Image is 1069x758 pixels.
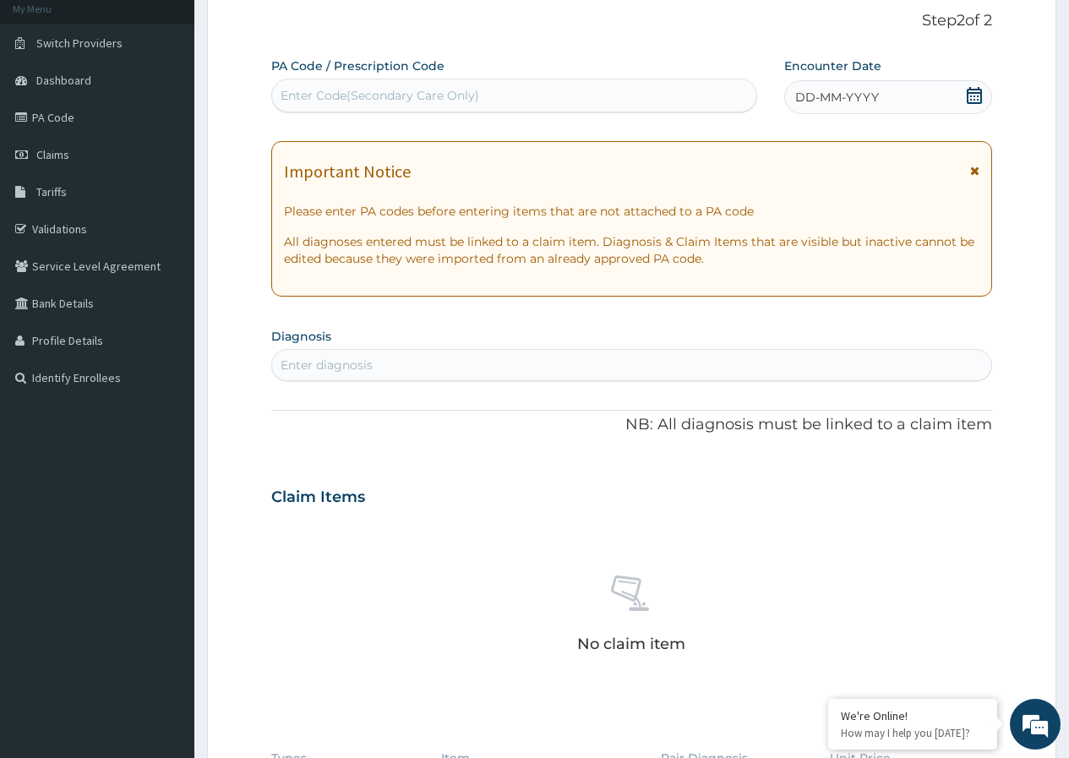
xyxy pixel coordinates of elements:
p: All diagnoses entered must be linked to a claim item. Diagnosis & Claim Items that are visible bu... [284,233,979,267]
textarea: Type your message and hit 'Enter' [8,461,322,521]
div: Chat with us now [88,95,284,117]
p: Please enter PA codes before entering items that are not attached to a PA code [284,203,979,220]
div: Enter Code(Secondary Care Only) [281,87,479,104]
span: Claims [36,147,69,162]
span: DD-MM-YYYY [795,89,879,106]
label: PA Code / Prescription Code [271,57,445,74]
h3: Claim Items [271,488,365,507]
span: Tariffs [36,184,67,199]
span: Dashboard [36,73,91,88]
img: d_794563401_company_1708531726252_794563401 [31,85,68,127]
div: We're Online! [841,708,984,723]
label: Encounter Date [784,57,881,74]
div: Enter diagnosis [281,357,373,374]
p: Step 2 of 2 [271,12,992,30]
p: NB: All diagnosis must be linked to a claim item [271,414,992,436]
p: No claim item [577,635,685,652]
div: Minimize live chat window [277,8,318,49]
p: How may I help you today? [841,726,984,740]
h1: Important Notice [284,162,411,181]
span: We're online! [98,213,233,384]
label: Diagnosis [271,328,331,345]
span: Switch Providers [36,35,123,51]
